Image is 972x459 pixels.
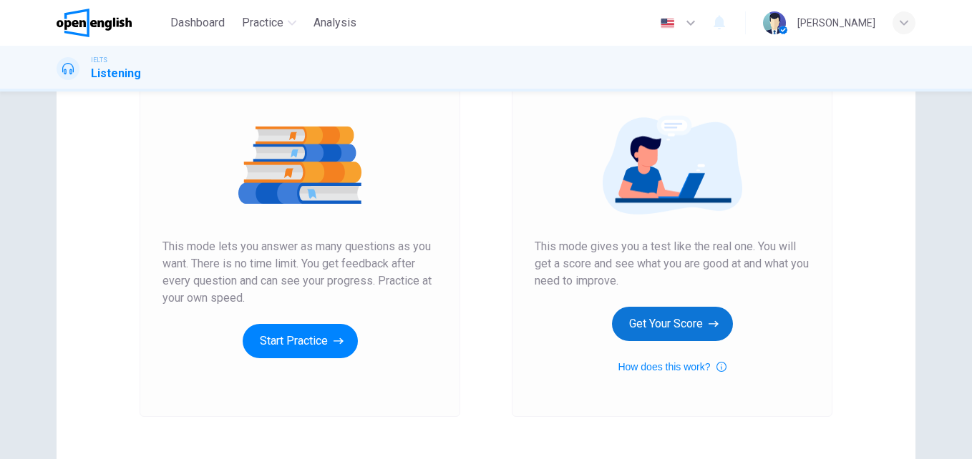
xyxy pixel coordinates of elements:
[243,324,358,358] button: Start Practice
[535,238,810,290] span: This mode gives you a test like the real one. You will get a score and see what you are good at a...
[91,65,141,82] h1: Listening
[618,358,726,375] button: How does this work?
[308,10,362,36] button: Analysis
[797,14,875,31] div: [PERSON_NAME]
[91,55,107,65] span: IELTS
[170,14,225,31] span: Dashboard
[57,9,132,37] img: OpenEnglish logo
[162,238,437,307] span: This mode lets you answer as many questions as you want. There is no time limit. You get feedback...
[165,10,230,36] button: Dashboard
[236,10,302,36] button: Practice
[57,9,165,37] a: OpenEnglish logo
[658,18,676,29] img: en
[612,307,733,341] button: Get Your Score
[314,14,356,31] span: Analysis
[242,14,283,31] span: Practice
[763,11,786,34] img: Profile picture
